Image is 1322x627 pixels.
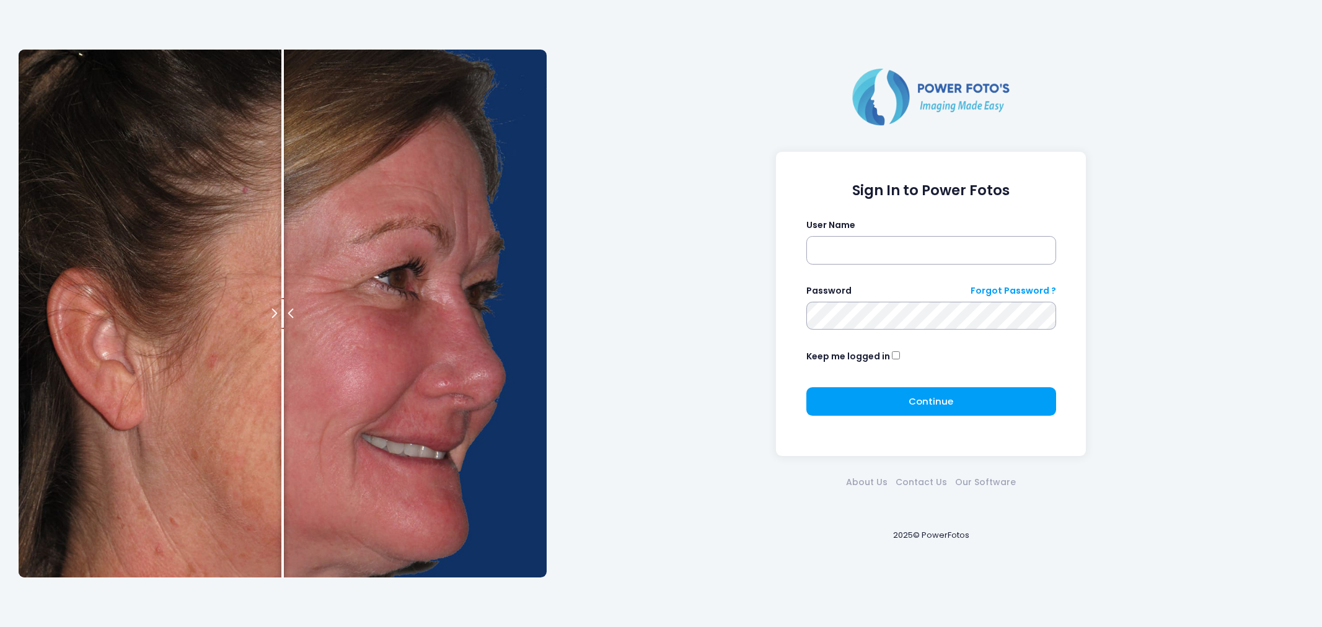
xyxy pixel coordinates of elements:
[951,476,1020,489] a: Our Software
[971,284,1056,297] a: Forgot Password ?
[842,476,892,489] a: About Us
[847,66,1015,128] img: Logo
[806,350,890,363] label: Keep me logged in
[909,395,953,408] span: Continue
[806,387,1056,416] button: Continue
[892,476,951,489] a: Contact Us
[559,509,1303,562] div: 2025© PowerFotos
[806,182,1056,199] h1: Sign In to Power Fotos
[806,219,855,232] label: User Name
[806,284,852,297] label: Password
